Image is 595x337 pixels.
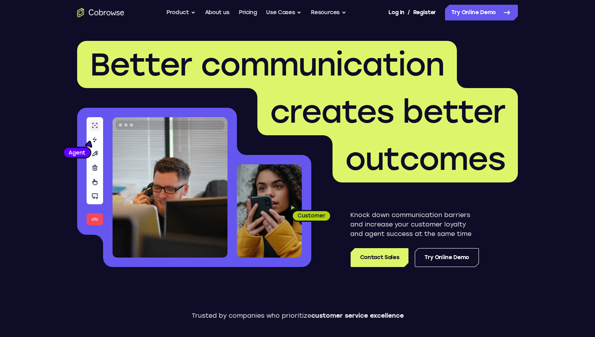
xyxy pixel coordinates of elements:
span: creates better [270,93,505,131]
a: About us [205,5,229,20]
img: A customer support agent talking on the phone [113,117,227,258]
span: Better communication [90,46,444,83]
button: Resources [311,5,346,20]
span: customer service excellence [311,312,404,319]
a: Try Online Demo [415,248,479,267]
a: Pricing [239,5,257,20]
button: Use Cases [266,5,301,20]
a: Log In [388,5,404,20]
span: outcomes [345,140,505,178]
img: A customer holding their phone [237,164,302,258]
span: / [408,8,410,17]
a: Try Online Demo [445,5,518,20]
a: Register [413,5,436,20]
p: Knock down communication barriers and increase your customer loyalty and agent success at the sam... [350,210,479,239]
a: Go to the home page [77,8,124,17]
button: Product [166,5,196,20]
a: Contact Sales [351,248,408,267]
